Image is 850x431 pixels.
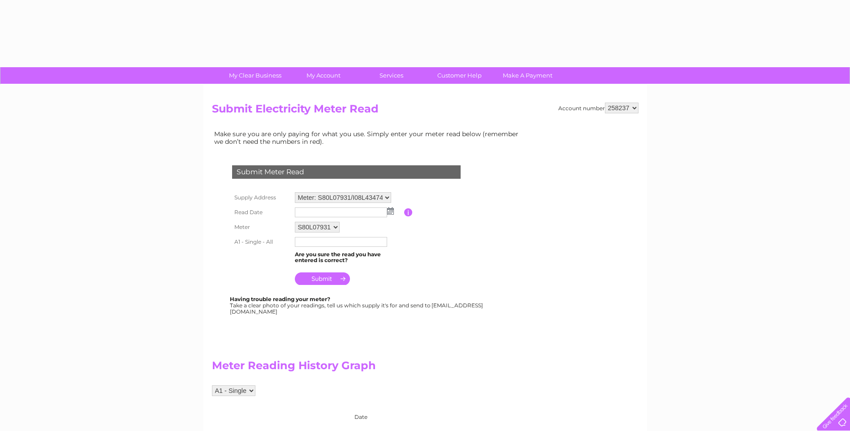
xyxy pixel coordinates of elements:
a: Make A Payment [491,67,565,84]
a: Customer Help [423,67,496,84]
b: Having trouble reading your meter? [230,296,330,302]
a: My Account [286,67,360,84]
div: Account number [558,103,639,113]
div: Submit Meter Read [232,165,461,179]
th: A1 - Single - All [230,235,293,249]
h2: Meter Reading History Graph [212,359,526,376]
input: Submit [295,272,350,285]
img: ... [387,207,394,215]
input: Information [404,208,413,216]
h2: Submit Electricity Meter Read [212,103,639,120]
td: Are you sure the read you have entered is correct? [293,249,404,266]
td: Make sure you are only paying for what you use. Simply enter your meter read below (remember we d... [212,128,526,147]
a: My Clear Business [218,67,292,84]
a: Services [354,67,428,84]
th: Supply Address [230,190,293,205]
div: Date [212,405,526,420]
th: Meter [230,220,293,235]
th: Read Date [230,205,293,220]
div: Take a clear photo of your readings, tell us which supply it's for and send to [EMAIL_ADDRESS][DO... [230,296,484,315]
